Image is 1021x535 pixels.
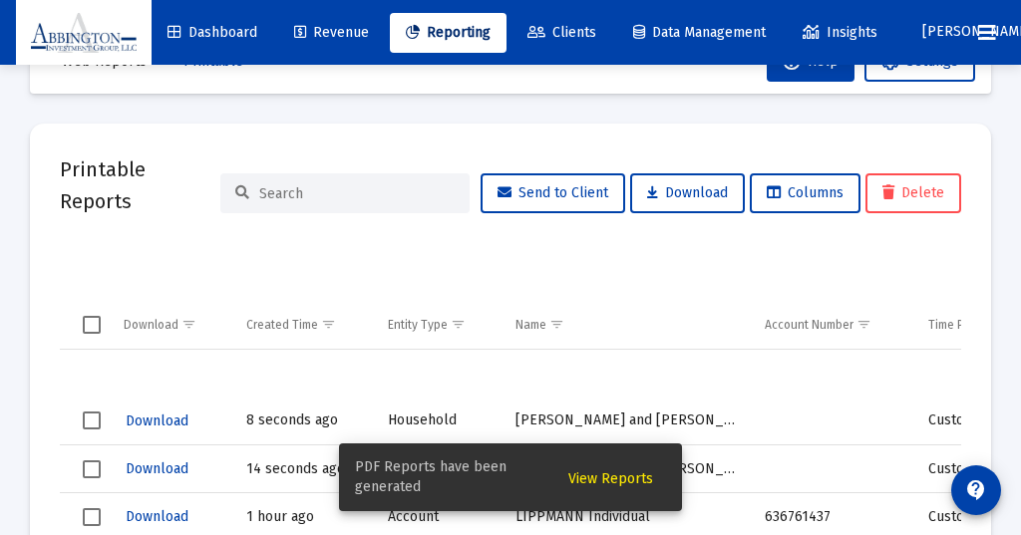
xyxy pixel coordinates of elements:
[549,317,564,332] span: Show filter options for column 'Name'
[232,398,374,445] td: 8 seconds ago
[511,13,612,53] a: Clients
[83,411,101,429] div: Select row
[568,470,653,487] span: View Reports
[751,301,914,349] td: Column Account Number
[83,460,101,478] div: Select row
[374,398,503,445] td: Household
[502,301,751,349] td: Column Name
[502,398,751,445] td: [PERSON_NAME] and [PERSON_NAME]
[246,317,318,333] div: Created Time
[856,317,871,332] span: Show filter options for column 'Account Number'
[787,13,893,53] a: Insights
[83,316,101,334] div: Select all
[882,184,944,201] span: Delete
[124,317,178,333] div: Download
[767,184,844,201] span: Columns
[451,317,466,332] span: Show filter options for column 'Entity Type'
[803,24,877,41] span: Insights
[168,24,257,41] span: Dashboard
[552,459,669,495] button: View Reports
[232,445,374,493] td: 14 seconds ago
[481,173,625,213] button: Send to Client
[355,457,544,497] span: PDF Reports have been generated
[527,24,596,41] span: Clients
[83,508,101,526] div: Select row
[783,53,839,70] span: Help
[898,12,962,52] button: [PERSON_NAME]
[388,317,448,333] div: Entity Type
[181,317,196,332] span: Show filter options for column 'Download'
[750,173,860,213] button: Columns
[124,454,190,483] button: Download
[152,13,273,53] a: Dashboard
[126,508,188,525] span: Download
[110,301,232,349] td: Column Download
[630,173,745,213] button: Download
[294,24,369,41] span: Revenue
[617,13,782,53] a: Data Management
[865,173,961,213] button: Delete
[124,502,190,531] button: Download
[321,317,336,332] span: Show filter options for column 'Created Time'
[390,13,507,53] a: Reporting
[126,412,188,429] span: Download
[765,317,853,333] div: Account Number
[498,184,608,201] span: Send to Client
[515,317,546,333] div: Name
[647,184,728,201] span: Download
[406,24,491,41] span: Reporting
[60,153,220,217] h2: Printable Reports
[31,13,137,53] img: Dashboard
[633,24,766,41] span: Data Management
[964,478,988,502] mat-icon: contact_support
[278,13,385,53] a: Revenue
[232,301,374,349] td: Column Created Time
[124,406,190,435] button: Download
[259,185,455,202] input: Search
[374,301,503,349] td: Column Entity Type
[126,460,188,477] span: Download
